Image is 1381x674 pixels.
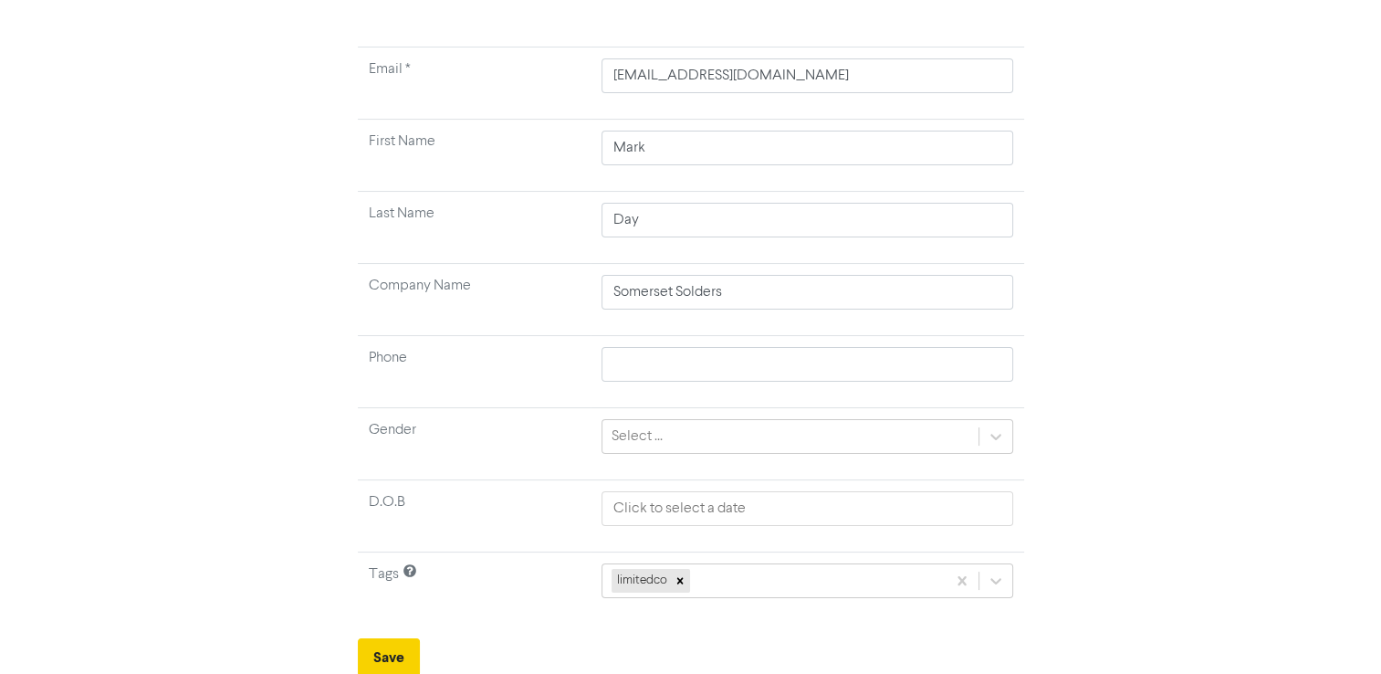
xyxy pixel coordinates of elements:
[358,192,591,264] td: Last Name
[358,47,591,120] td: Required
[358,336,591,408] td: Phone
[602,491,1012,526] input: Click to select a date
[358,120,591,192] td: First Name
[358,553,591,625] td: Tags
[612,426,663,448] div: Select ...
[612,569,670,593] div: limitedco
[358,408,591,480] td: Gender
[358,264,591,336] td: Company Name
[1290,586,1381,674] iframe: Chat Widget
[358,480,591,553] td: D.O.B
